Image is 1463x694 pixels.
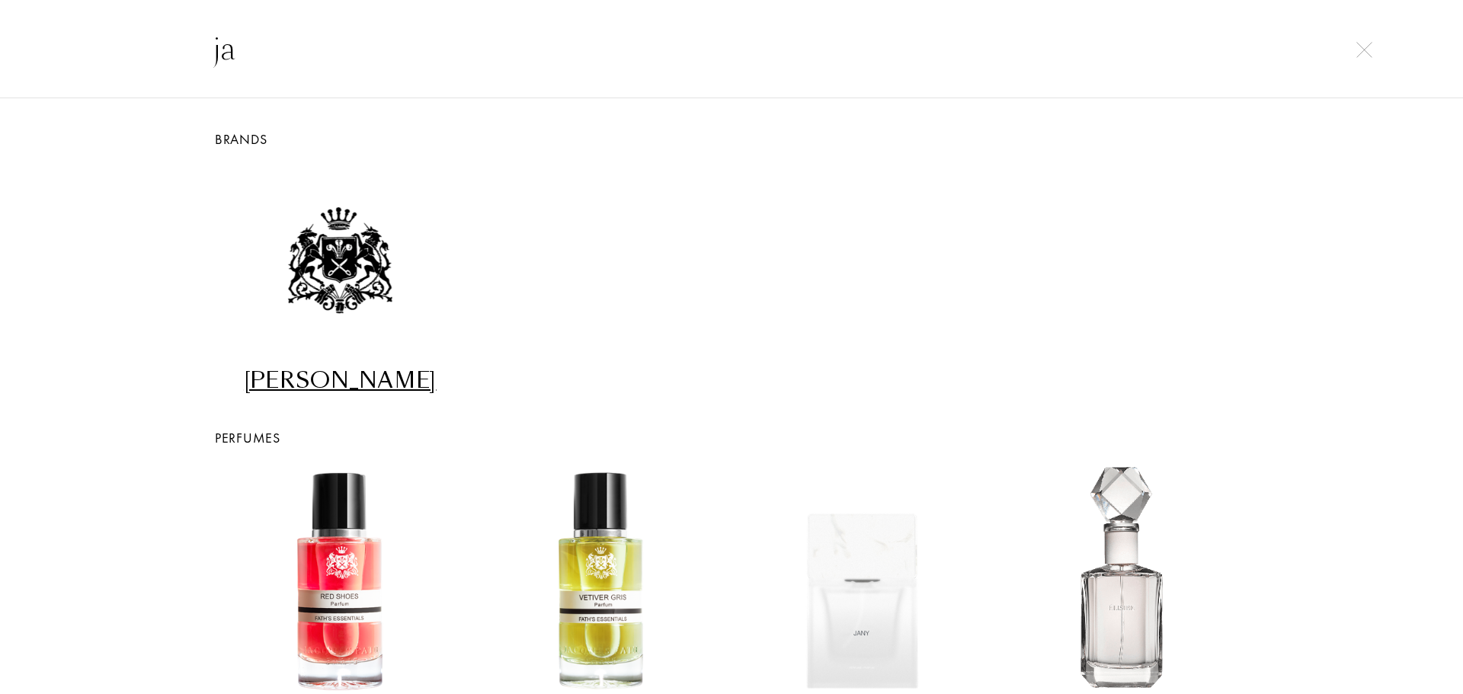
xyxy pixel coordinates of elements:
div: Perfumes [198,427,1265,448]
img: cross.svg [1356,42,1372,58]
img: Jacques Fath [253,172,427,347]
div: Brands [198,129,1265,149]
a: Jacques Fath[PERSON_NAME] [210,149,471,397]
div: [PERSON_NAME] [216,366,465,395]
input: Search [183,26,1280,72]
